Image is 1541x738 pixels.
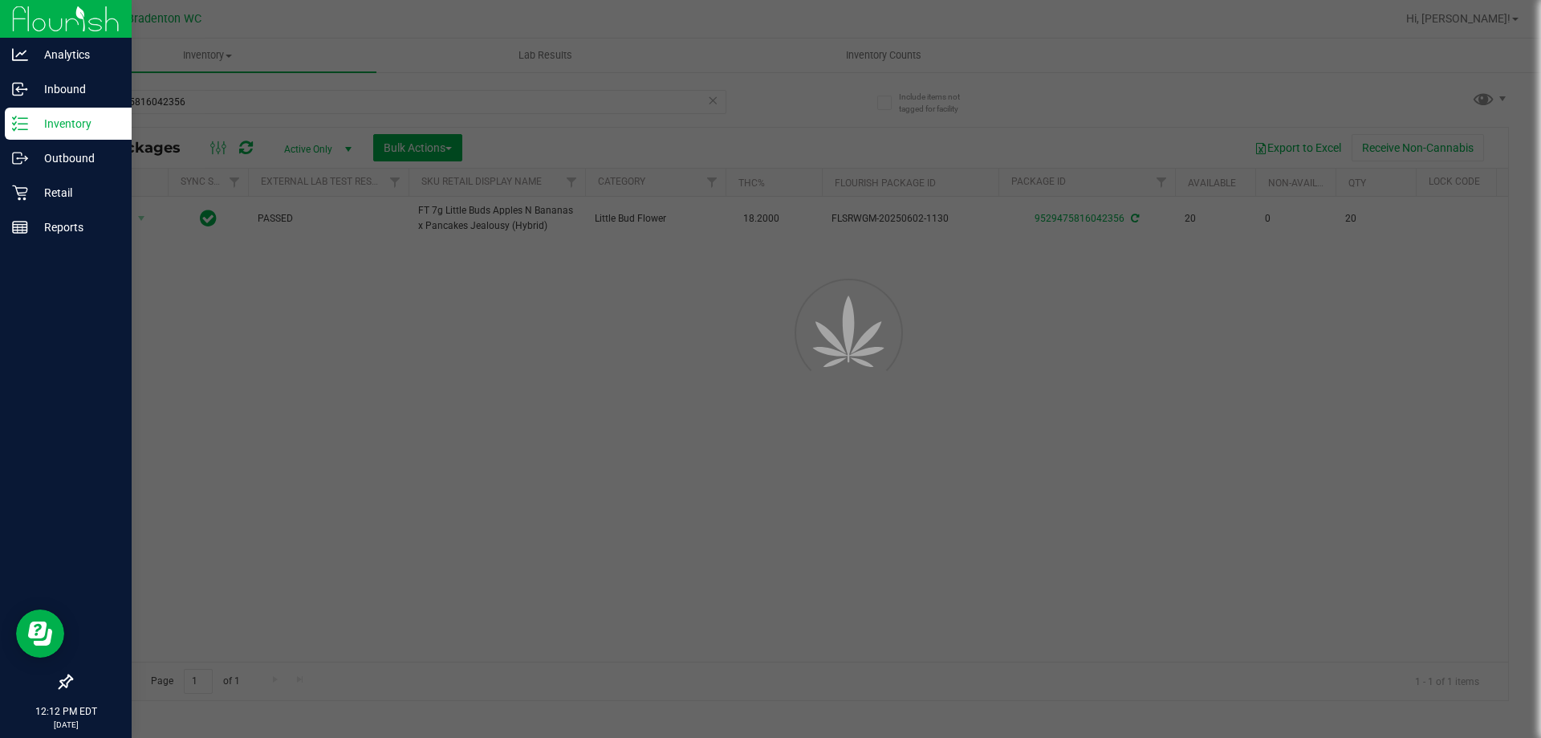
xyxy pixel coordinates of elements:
p: Retail [28,183,124,202]
p: Inbound [28,80,124,99]
inline-svg: Inbound [12,81,28,97]
p: [DATE] [7,719,124,731]
p: Analytics [28,45,124,64]
p: Reports [28,218,124,237]
p: Inventory [28,114,124,133]
inline-svg: Analytics [12,47,28,63]
iframe: Resource center [16,610,64,658]
p: 12:12 PM EDT [7,704,124,719]
inline-svg: Reports [12,219,28,235]
inline-svg: Retail [12,185,28,201]
p: Outbound [28,149,124,168]
inline-svg: Inventory [12,116,28,132]
inline-svg: Outbound [12,150,28,166]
